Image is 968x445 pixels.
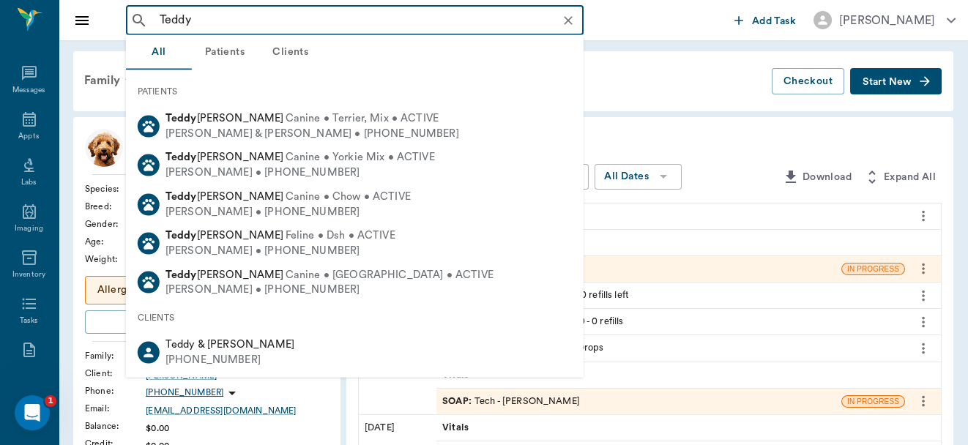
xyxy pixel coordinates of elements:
div: Email : [85,402,146,415]
div: $0.00 [146,422,329,435]
button: Patients [192,35,258,70]
span: [PERSON_NAME] [165,230,284,241]
button: Add patient Special Care Note [85,310,329,334]
div: Phone : [85,384,146,397]
span: 1 [45,395,56,407]
img: Profile Image [85,129,123,167]
span: [PERSON_NAME] [165,190,284,201]
span: Canine • [GEOGRAPHIC_DATA] • ACTIVE [286,267,494,283]
span: Vitals [442,421,472,435]
button: Start New [850,68,942,95]
div: [PERSON_NAME] • [PHONE_NUMBER] [165,165,435,181]
button: Clear [558,10,578,31]
button: Clients [258,35,324,70]
span: Canine • Yorkie Mix • ACTIVE [286,150,435,165]
button: [PERSON_NAME] [802,7,967,34]
span: [PERSON_NAME] [165,269,284,280]
button: All Dates [595,164,682,190]
div: Appts [18,131,39,142]
span: Canine • Terrier, Mix • ACTIVE [286,111,439,127]
span: SOAP : [442,394,474,408]
span: Feline • Dsh • ACTIVE [286,228,395,244]
input: Search [154,10,579,31]
button: more [912,310,935,334]
div: Species : [85,182,146,195]
button: more [912,283,935,308]
button: Close drawer [67,6,97,35]
iframe: Intercom live chat [15,395,50,430]
div: Inventory [12,269,45,280]
div: [PERSON_NAME] • [PHONE_NUMBER] [165,204,411,220]
div: Tasks [20,315,38,326]
div: CLIENTS [126,302,584,333]
div: [PERSON_NAME] & [PERSON_NAME] • [PHONE_NUMBER] [165,126,459,141]
div: Labs [21,177,37,188]
button: more [912,256,935,281]
div: Breed : [85,200,146,213]
button: more [912,336,935,361]
div: Balance : [85,419,146,433]
b: Teddy [165,230,197,241]
div: [PERSON_NAME] • [PHONE_NUMBER] [165,283,494,298]
span: Expand All [884,168,936,187]
span: IN PROGRESS [842,263,904,274]
div: Tech - [PERSON_NAME] [442,394,580,408]
div: Family : [85,349,146,362]
div: Imaging [15,223,43,234]
span: Canine • Chow • ACTIVE [286,189,411,204]
div: Client : [85,367,146,380]
p: [PHONE_NUMBER] [146,386,223,399]
div: [PHONE_NUMBER] [165,352,294,367]
div: Gender : [85,217,146,231]
a: [EMAIL_ADDRESS][DOMAIN_NAME] [146,404,329,417]
div: PATIENTS [126,76,584,107]
p: Allergy injections should be cytopoint now. [97,283,316,298]
b: Teddy [165,190,197,201]
b: Teddy [165,152,197,162]
div: Weight : [85,253,146,266]
div: Family [75,63,146,98]
button: All [126,35,192,70]
b: Teddy [165,113,197,124]
button: more [912,203,935,228]
div: [PERSON_NAME] • [PHONE_NUMBER] [165,243,395,258]
button: Add Task [729,7,802,34]
button: Checkout [772,68,844,95]
button: Download [776,164,857,191]
div: Age : [85,235,146,248]
span: [PERSON_NAME] [165,113,284,124]
b: Teddy [165,269,197,280]
div: [PERSON_NAME] [839,12,935,29]
span: IN PROGRESS [842,396,904,407]
div: Messages [12,85,46,96]
button: Expand All [857,164,942,191]
span: [PERSON_NAME] [165,152,284,162]
span: Teddy & [PERSON_NAME] [165,339,294,350]
button: more [912,389,935,414]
